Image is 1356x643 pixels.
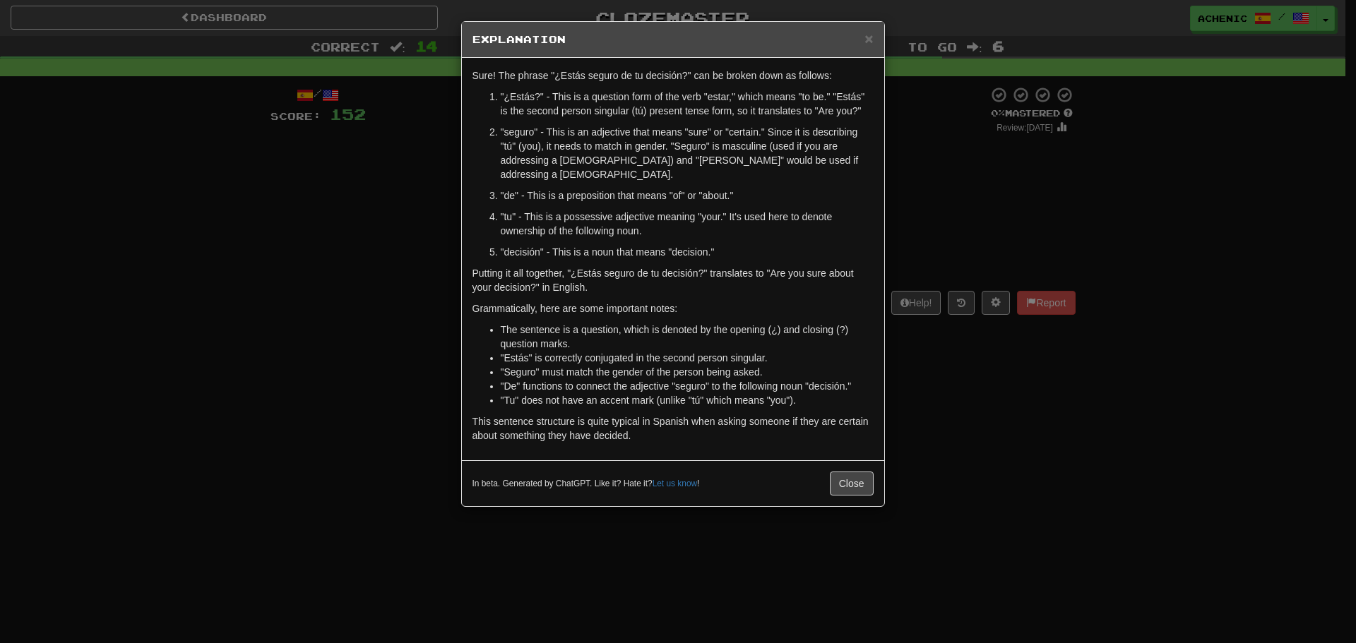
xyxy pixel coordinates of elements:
button: Close [864,31,873,46]
li: "Tu" does not have an accent mark (unlike "tú" which means "you"). [501,393,874,407]
small: In beta. Generated by ChatGPT. Like it? Hate it? ! [472,478,700,490]
p: "¿Estás?" - This is a question form of the verb "estar," which means "to be." "Estás" is the seco... [501,90,874,118]
p: Putting it all together, "¿Estás seguro de tu decisión?" translates to "Are you sure about your d... [472,266,874,294]
button: Close [830,471,874,495]
p: "de" - This is a preposition that means "of" or "about." [501,188,874,203]
p: Grammatically, here are some important notes: [472,301,874,316]
h5: Explanation [472,32,874,47]
a: Let us know [653,479,697,488]
p: Sure! The phrase "¿Estás seguro de tu decisión?" can be broken down as follows: [472,68,874,83]
span: × [864,30,873,47]
li: "Seguro" must match the gender of the person being asked. [501,365,874,379]
li: The sentence is a question, which is denoted by the opening (¿) and closing (?) question marks. [501,323,874,351]
li: "De" functions to connect the adjective "seguro" to the following noun "decisión." [501,379,874,393]
p: "decisión" - This is a noun that means "decision." [501,245,874,259]
li: "Estás" is correctly conjugated in the second person singular. [501,351,874,365]
p: This sentence structure is quite typical in Spanish when asking someone if they are certain about... [472,414,874,443]
p: "seguro" - This is an adjective that means "sure" or "certain." Since it is describing "tú" (you)... [501,125,874,181]
p: "tu" - This is a possessive adjective meaning "your." It's used here to denote ownership of the f... [501,210,874,238]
